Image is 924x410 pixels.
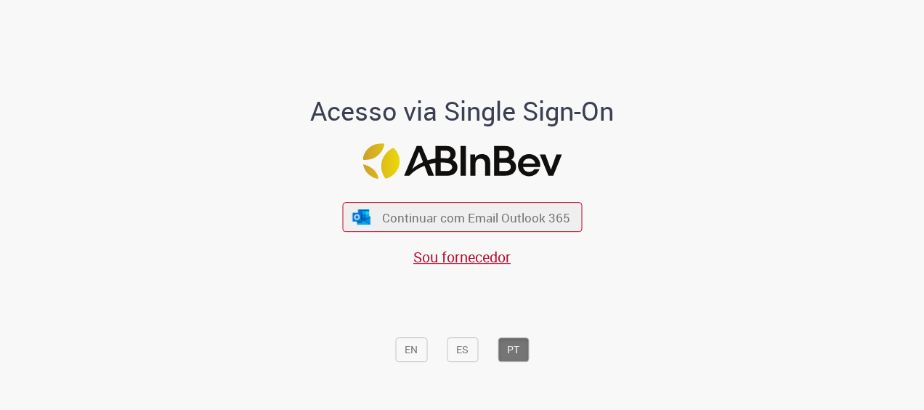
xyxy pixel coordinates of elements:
[382,209,570,226] span: Continuar com Email Outlook 365
[342,202,582,232] button: ícone Azure/Microsoft 360 Continuar com Email Outlook 365
[413,248,511,268] a: Sou fornecedor
[395,337,427,362] button: EN
[261,97,664,126] h1: Acesso via Single Sign-On
[362,143,562,179] img: Logo ABInBev
[447,337,478,362] button: ES
[352,209,372,225] img: ícone Azure/Microsoft 360
[498,337,529,362] button: PT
